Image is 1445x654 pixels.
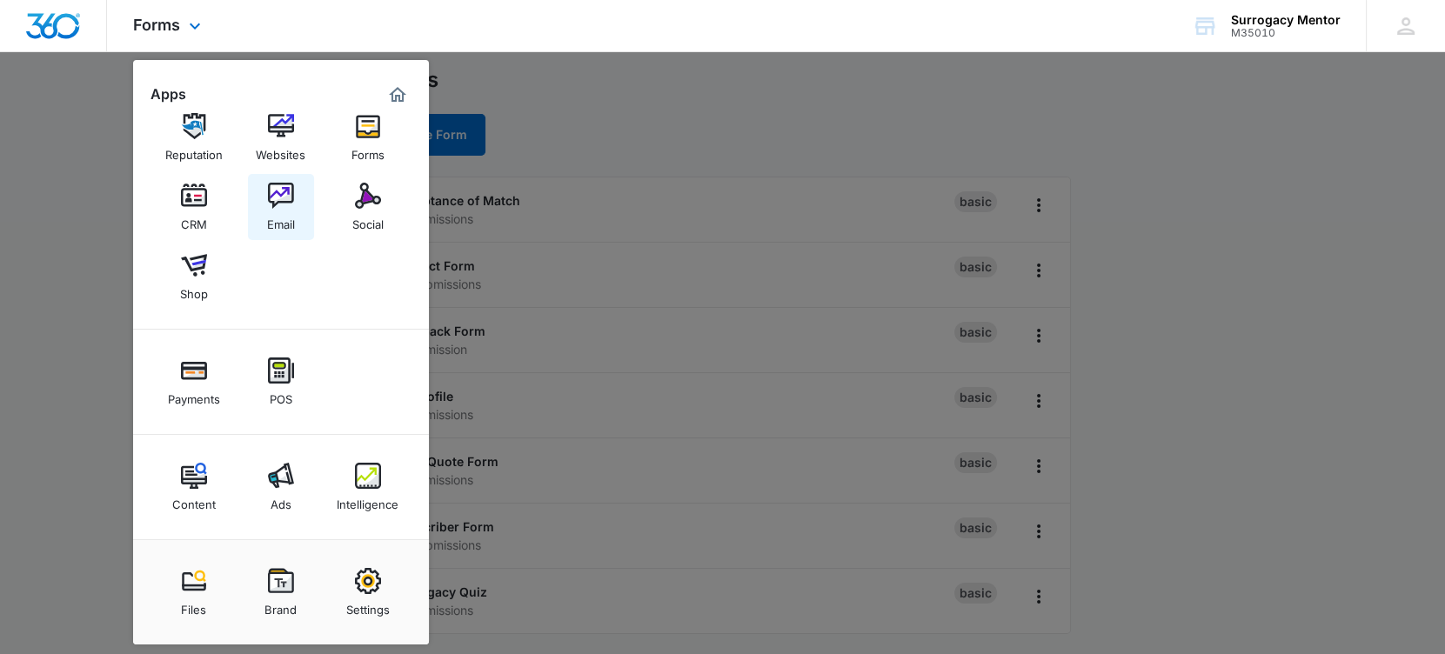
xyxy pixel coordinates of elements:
div: Reputation [165,139,223,162]
a: Ads [248,454,314,520]
div: Social [352,209,384,231]
div: account id [1231,27,1341,39]
span: Forms [133,16,180,34]
a: POS [248,349,314,415]
div: account name [1231,13,1341,27]
a: Forms [335,104,401,170]
div: Websites [256,139,305,162]
div: Files [181,594,206,617]
div: Email [267,209,295,231]
div: Settings [346,594,390,617]
div: Ads [271,489,291,511]
div: POS [270,384,292,406]
a: Marketing 360® Dashboard [384,81,411,109]
a: Payments [161,349,227,415]
a: Intelligence [335,454,401,520]
a: Websites [248,104,314,170]
a: Social [335,174,401,240]
div: Brand [264,594,297,617]
a: Settings [335,559,401,625]
a: Email [248,174,314,240]
div: Intelligence [337,489,398,511]
a: Content [161,454,227,520]
a: CRM [161,174,227,240]
a: Brand [248,559,314,625]
div: CRM [181,209,207,231]
a: Reputation [161,104,227,170]
div: Payments [168,384,220,406]
h2: Apps [151,86,186,103]
div: Content [172,489,216,511]
a: Files [161,559,227,625]
a: Shop [161,244,227,310]
div: Forms [351,139,385,162]
div: Shop [180,278,208,301]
